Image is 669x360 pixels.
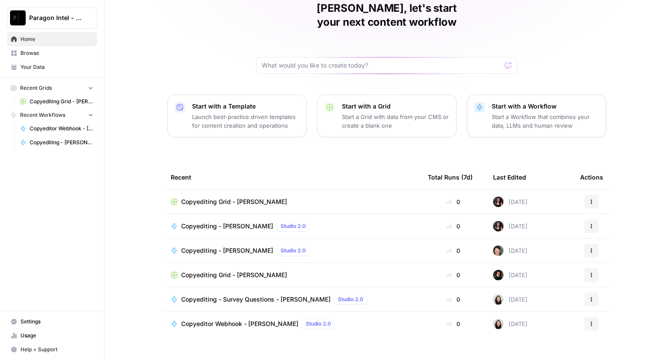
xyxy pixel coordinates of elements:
a: Copyediting Grid - [PERSON_NAME] [16,95,97,109]
a: Copyediting - [PERSON_NAME]Studio 2.0 [171,245,414,256]
button: Help + Support [7,343,97,357]
img: 5nlru5lqams5xbrbfyykk2kep4hl [493,221,503,231]
p: Start a Grid with data from your CMS or create a blank one [342,112,449,130]
span: Copyeditor Webhook - [PERSON_NAME] [181,319,298,328]
div: [DATE] [493,245,527,256]
img: qw00ik6ez51o8uf7vgx83yxyzow9 [493,245,503,256]
button: Recent Grids [7,82,97,95]
span: Usage [20,332,93,340]
h1: [PERSON_NAME], let's start your next content workflow [256,1,517,29]
span: Browse [20,49,93,57]
div: Actions [580,165,603,189]
a: Usage [7,329,97,343]
div: 0 [428,271,479,279]
input: What would you like to create today? [262,61,501,70]
p: Start with a Grid [342,102,449,111]
div: Last Edited [493,165,526,189]
div: [DATE] [493,294,527,305]
a: Home [7,32,97,46]
img: trpfjrwlykpjh1hxat11z5guyxrg [493,270,503,280]
a: Settings [7,315,97,329]
div: Recent [171,165,414,189]
button: Start with a TemplateLaunch best-practice driven templates for content creation and operations [167,95,307,137]
span: Your Data [20,63,93,71]
span: Studio 2.0 [306,320,331,328]
div: 0 [428,246,479,255]
span: Copyediting - Survey Questions - [PERSON_NAME] [181,295,331,304]
div: 0 [428,319,479,328]
p: Start with a Template [192,102,299,111]
img: t5ef5oef8zpw1w4g2xghobes91mw [493,294,503,305]
span: Copyediting - [PERSON_NAME] [181,246,273,255]
span: Home [20,35,93,43]
div: [DATE] [493,197,527,207]
span: Copyediting - [PERSON_NAME] [181,222,273,231]
button: Start with a GridStart a Grid with data from your CMS or create a blank one [317,95,456,137]
a: Copyeditor Webhook - [PERSON_NAME]Studio 2.0 [171,319,414,329]
span: Copyediting Grid - [PERSON_NAME] [181,197,287,206]
span: Studio 2.0 [280,247,306,255]
button: Recent Workflows [7,109,97,122]
a: Copyediting Grid - [PERSON_NAME] [171,271,414,279]
img: Paragon Intel - Copyediting Logo [10,10,26,26]
a: Copyediting - [PERSON_NAME] [16,136,97,149]
div: [DATE] [493,270,527,280]
span: Studio 2.0 [338,295,363,303]
span: Studio 2.0 [280,222,306,230]
div: 0 [428,222,479,231]
img: 5nlru5lqams5xbrbfyykk2kep4hl [493,197,503,207]
span: Recent Workflows [20,111,65,119]
span: Copyeditor Webhook - [PERSON_NAME] [30,125,93,132]
span: Copyediting Grid - [PERSON_NAME] [30,98,93,105]
button: Start with a WorkflowStart a Workflow that combines your data, LLMs and human review [467,95,606,137]
p: Start a Workflow that combines your data, LLMs and human review [492,112,599,130]
span: Settings [20,318,93,326]
a: Copyediting - [PERSON_NAME]Studio 2.0 [171,221,414,231]
div: 0 [428,197,479,206]
p: Start with a Workflow [492,102,599,111]
div: Total Runs (7d) [428,165,473,189]
div: [DATE] [493,319,527,329]
div: 0 [428,295,479,304]
a: Copyediting Grid - [PERSON_NAME] [171,197,414,206]
span: Help + Support [20,346,93,353]
span: Copyediting - [PERSON_NAME] [30,139,93,146]
div: [DATE] [493,221,527,231]
img: t5ef5oef8zpw1w4g2xghobes91mw [493,319,503,329]
span: Paragon Intel - Copyediting [29,14,82,22]
a: Browse [7,46,97,60]
a: Copyediting - Survey Questions - [PERSON_NAME]Studio 2.0 [171,294,414,305]
a: Copyeditor Webhook - [PERSON_NAME] [16,122,97,136]
button: Workspace: Paragon Intel - Copyediting [7,7,97,29]
p: Launch best-practice driven templates for content creation and operations [192,112,299,130]
span: Copyediting Grid - [PERSON_NAME] [181,271,287,279]
span: Recent Grids [20,84,52,92]
a: Your Data [7,60,97,74]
